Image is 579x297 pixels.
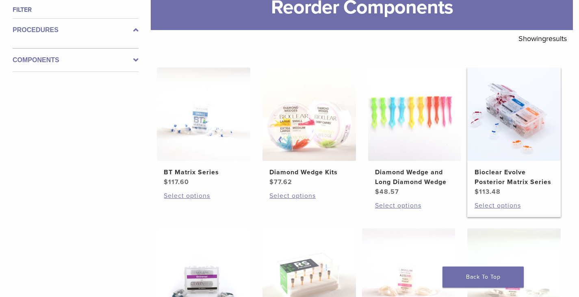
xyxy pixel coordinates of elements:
[164,178,189,186] bdi: 117.60
[375,201,454,210] a: Select options for “Diamond Wedge and Long Diamond Wedge”
[518,30,567,47] p: Showing results
[475,188,501,196] bdi: 113.48
[368,67,462,161] img: Diamond Wedge and Long Diamond Wedge
[13,55,139,65] label: Components
[164,178,168,186] span: $
[262,67,356,161] img: Diamond Wedge Kits
[157,67,250,161] img: BT Matrix Series
[442,267,524,288] a: Back To Top
[375,167,454,187] h2: Diamond Wedge and Long Diamond Wedge
[475,167,554,187] h2: Bioclear Evolve Posterior Matrix Series
[269,191,349,201] a: Select options for “Diamond Wedge Kits”
[467,67,561,161] img: Bioclear Evolve Posterior Matrix Series
[269,167,349,177] h2: Diamond Wedge Kits
[13,25,139,35] label: Procedures
[269,178,274,186] span: $
[164,167,243,177] h2: BT Matrix Series
[475,188,479,196] span: $
[164,191,243,201] a: Select options for “BT Matrix Series”
[467,67,561,197] a: Bioclear Evolve Posterior Matrix SeriesBioclear Evolve Posterior Matrix Series $113.48
[475,201,554,210] a: Select options for “Bioclear Evolve Posterior Matrix Series”
[262,67,356,187] a: Diamond Wedge KitsDiamond Wedge Kits $77.62
[157,67,250,187] a: BT Matrix SeriesBT Matrix Series $117.60
[13,5,139,15] h4: Filter
[375,188,379,196] span: $
[368,67,462,197] a: Diamond Wedge and Long Diamond WedgeDiamond Wedge and Long Diamond Wedge $48.57
[269,178,292,186] bdi: 77.62
[375,188,399,196] bdi: 48.57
